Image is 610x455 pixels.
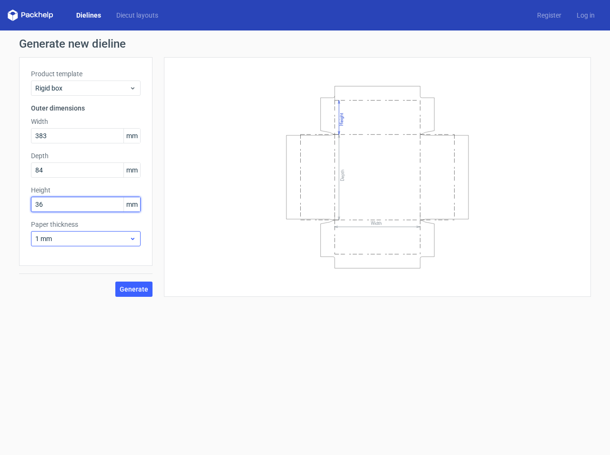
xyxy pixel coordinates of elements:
label: Depth [31,151,141,161]
span: mm [123,163,140,177]
label: Paper thickness [31,220,141,229]
span: Rigid box [35,83,129,93]
span: mm [123,129,140,143]
a: Log in [569,10,602,20]
text: Height [339,112,344,125]
text: Width [371,221,382,226]
label: Product template [31,69,141,79]
h3: Outer dimensions [31,103,141,113]
a: Diecut layouts [109,10,166,20]
text: Depth [340,169,345,181]
label: Width [31,117,141,126]
label: Height [31,185,141,195]
span: 1 mm [35,234,129,243]
h1: Generate new dieline [19,38,591,50]
a: Register [529,10,569,20]
span: Generate [120,286,148,293]
button: Generate [115,282,152,297]
a: Dielines [69,10,109,20]
span: mm [123,197,140,212]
